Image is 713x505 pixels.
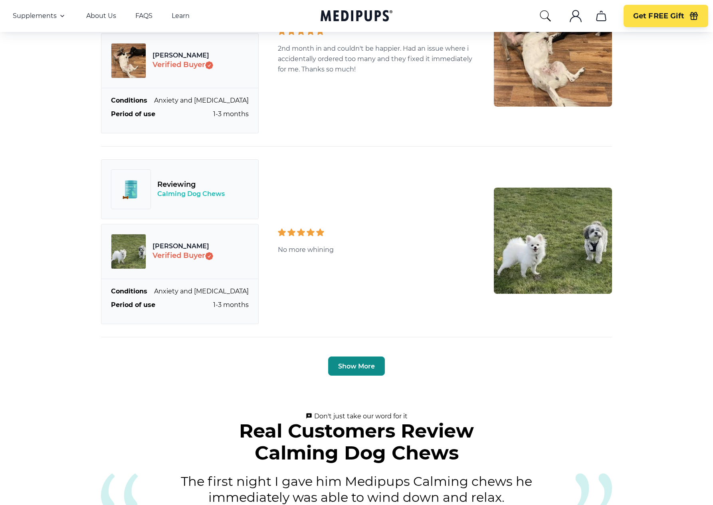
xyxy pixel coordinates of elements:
[157,190,225,198] span: Calming Dog Chews
[13,12,57,20] span: Supplements
[117,176,145,203] img: Quantity Chews
[566,6,585,26] button: account
[111,43,146,78] img: Calming Dog Chews Reviewer
[213,301,249,309] span: 1-3 months
[172,12,190,20] a: Learn
[239,420,474,464] h5: Real Customers review Calming Dog Chews
[13,11,67,21] button: Supplements
[278,27,475,75] div: 2nd month in and couldn't be happier. Had an issue where i accidentally ordered too many and they...
[321,8,392,25] a: Medipups
[494,188,612,294] img: review-Avery-for-Calming Dog Chews
[154,287,249,296] span: Anxiety and [MEDICAL_DATA]
[111,234,146,269] img: Calming Dog Chews Reviewer
[213,110,249,119] span: 1-3 months
[86,12,116,20] a: About Us
[153,60,213,70] span: Verified Buyer
[633,12,684,21] span: Get FREE Gift
[306,412,408,420] span: Don't just take our word for it
[153,251,213,261] span: Verified Buyer
[153,51,213,60] span: [PERSON_NAME]
[153,242,213,251] span: [PERSON_NAME]
[111,301,155,309] b: Period of use
[539,10,552,22] button: search
[592,6,611,26] button: cart
[278,228,475,255] div: No more whining
[111,96,147,105] b: Conditions
[135,12,153,20] a: FAQS
[328,356,385,376] button: Show More
[624,5,708,27] button: Get FREE Gift
[157,180,225,190] span: Reviewing
[111,110,155,119] b: Period of use
[154,96,249,105] span: Anxiety and [MEDICAL_DATA]
[111,287,147,296] b: Conditions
